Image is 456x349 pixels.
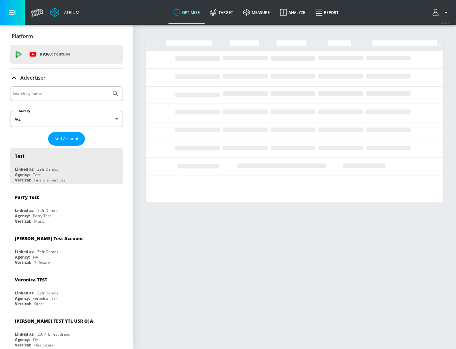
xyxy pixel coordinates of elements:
[15,219,31,224] div: Vertical:
[15,290,34,296] div: Linked as:
[37,290,58,296] div: Zefr Demos
[15,213,30,219] div: Agency:
[15,296,30,301] div: Agency:
[10,69,123,87] div: Advertiser
[15,342,31,348] div: Vertical:
[15,318,93,324] div: [PERSON_NAME] TEST YTL USR Q|A
[10,148,123,184] div: TestLinked as:Zefr DemosAgency:TestVertical:Financial Services
[33,337,38,342] div: QA
[15,260,31,265] div: Vertical:
[15,301,31,306] div: Vertical:
[15,337,30,342] div: Agency:
[15,172,30,177] div: Agency:
[33,172,41,177] div: Test
[275,1,310,24] a: Analyze
[54,51,70,57] p: Youtube
[15,167,34,172] div: Linked as:
[15,277,47,283] div: Veronica TEST
[10,189,123,226] div: Parry TestLinked as:Zefr DemosAgency:Parry TestVertical:Music
[441,21,450,24] span: v 4.25.4
[10,231,123,267] div: [PERSON_NAME] Test AccountLinked as:Zefr DemosAgency:NAVertical:Software
[310,1,344,24] a: Report
[15,254,30,260] div: Agency:
[48,132,85,146] button: Add Account
[15,332,34,337] div: Linked as:
[12,33,33,40] p: Platform
[15,177,31,183] div: Vertical:
[13,89,109,98] input: Search by name
[37,332,70,337] div: QA YTL Test Brand
[34,219,45,224] div: Music
[10,45,123,64] div: DV360: Youtube
[61,10,79,15] div: Atrium
[15,235,83,241] div: [PERSON_NAME] Test Account
[10,272,123,308] div: Veronica TESTLinked as:Zefr DemosAgency:veronica TESTVertical:Other
[37,167,58,172] div: Zefr Demos
[15,208,34,213] div: Linked as:
[15,194,39,200] div: Parry Test
[37,208,58,213] div: Zefr Demos
[18,109,32,113] label: Sort By
[33,213,51,219] div: Parry Test
[20,74,46,81] p: Advertiser
[15,249,34,254] div: Linked as:
[33,254,38,260] div: NA
[15,153,24,159] div: Test
[34,301,44,306] div: Other
[10,111,123,127] div: A-Z
[40,51,70,58] p: DV360:
[10,27,123,45] div: Platform
[50,8,79,17] a: Atrium
[34,177,66,183] div: Financial Services
[34,260,50,265] div: Software
[37,249,58,254] div: Zefr Demos
[238,1,275,24] a: measure
[205,1,238,24] a: Target
[54,135,79,142] span: Add Account
[33,296,58,301] div: veronica TEST
[34,342,54,348] div: Healthcare
[168,1,205,24] a: optimize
